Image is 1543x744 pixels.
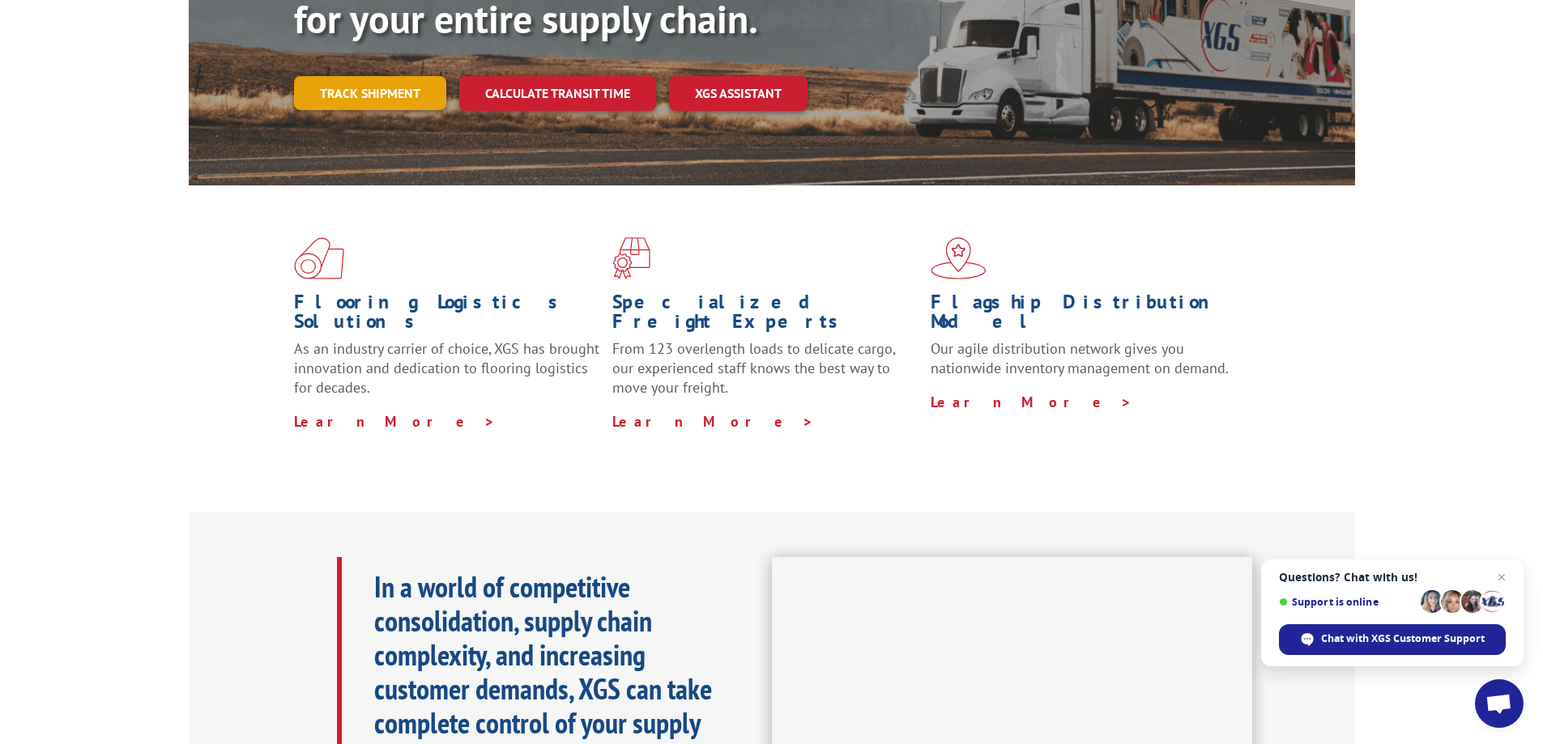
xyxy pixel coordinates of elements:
[931,339,1229,377] span: Our agile distribution network gives you nationwide inventory management on demand.
[294,412,496,431] a: Learn More >
[294,76,446,110] a: Track shipment
[931,292,1237,339] h1: Flagship Distribution Model
[1279,571,1506,584] span: Questions? Chat with us!
[1279,596,1415,608] span: Support is online
[1279,624,1506,655] div: Chat with XGS Customer Support
[612,339,919,411] p: From 123 overlength loads to delicate cargo, our experienced staff knows the best way to move you...
[612,237,650,279] img: xgs-icon-focused-on-flooring-red
[294,339,599,397] span: As an industry carrier of choice, XGS has brought innovation and dedication to flooring logistics...
[1475,679,1524,728] div: Open chat
[1321,631,1485,646] span: Chat with XGS Customer Support
[1492,568,1511,587] span: Close chat
[931,393,1132,411] a: Learn More >
[294,237,344,279] img: xgs-icon-total-supply-chain-intelligence-red
[931,237,987,279] img: xgs-icon-flagship-distribution-model-red
[612,292,919,339] h1: Specialized Freight Experts
[459,76,656,111] a: Calculate transit time
[294,292,600,339] h1: Flooring Logistics Solutions
[669,76,808,111] a: XGS ASSISTANT
[612,412,814,431] a: Learn More >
